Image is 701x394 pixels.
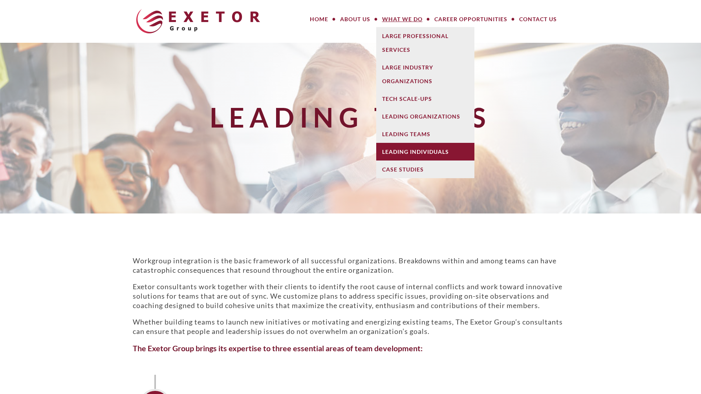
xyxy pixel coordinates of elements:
[136,9,260,33] img: The Exetor Group
[376,90,474,108] a: Tech Scale-Ups
[133,256,569,275] p: Workgroup integration is the basic framework of all successful organizations. Breakdowns within a...
[22,13,38,19] div: v 4.0.25
[13,20,19,27] img: website_grey.svg
[376,27,474,58] a: Large Professional Services
[13,13,19,19] img: logo_orange.svg
[376,11,428,27] a: What We Do
[513,11,563,27] a: Contact Us
[376,108,474,125] a: Leading Organizations
[304,11,334,27] a: Home
[133,282,569,310] p: Exetor consultants work together with their clients to identify the root cause of internal confli...
[87,46,132,51] div: Keywords by Traffic
[376,125,474,143] a: Leading Teams
[376,161,474,178] a: Case Studies
[21,46,27,52] img: tab_domain_overview_orange.svg
[78,46,84,52] img: tab_keywords_by_traffic_grey.svg
[20,20,86,27] div: Domain: [DOMAIN_NAME]
[30,46,70,51] div: Domain Overview
[376,58,474,90] a: Large Industry Organizations
[133,317,569,336] p: Whether building teams to launch new initiatives or motivating and energizing existing teams, The...
[334,11,376,27] a: About Us
[428,11,513,27] a: Career Opportunities
[128,102,573,132] h1: Leading Teams
[133,343,569,354] h6: The Exetor Group brings its expertise to three essential areas of team development:
[376,143,474,161] a: Leading Individuals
